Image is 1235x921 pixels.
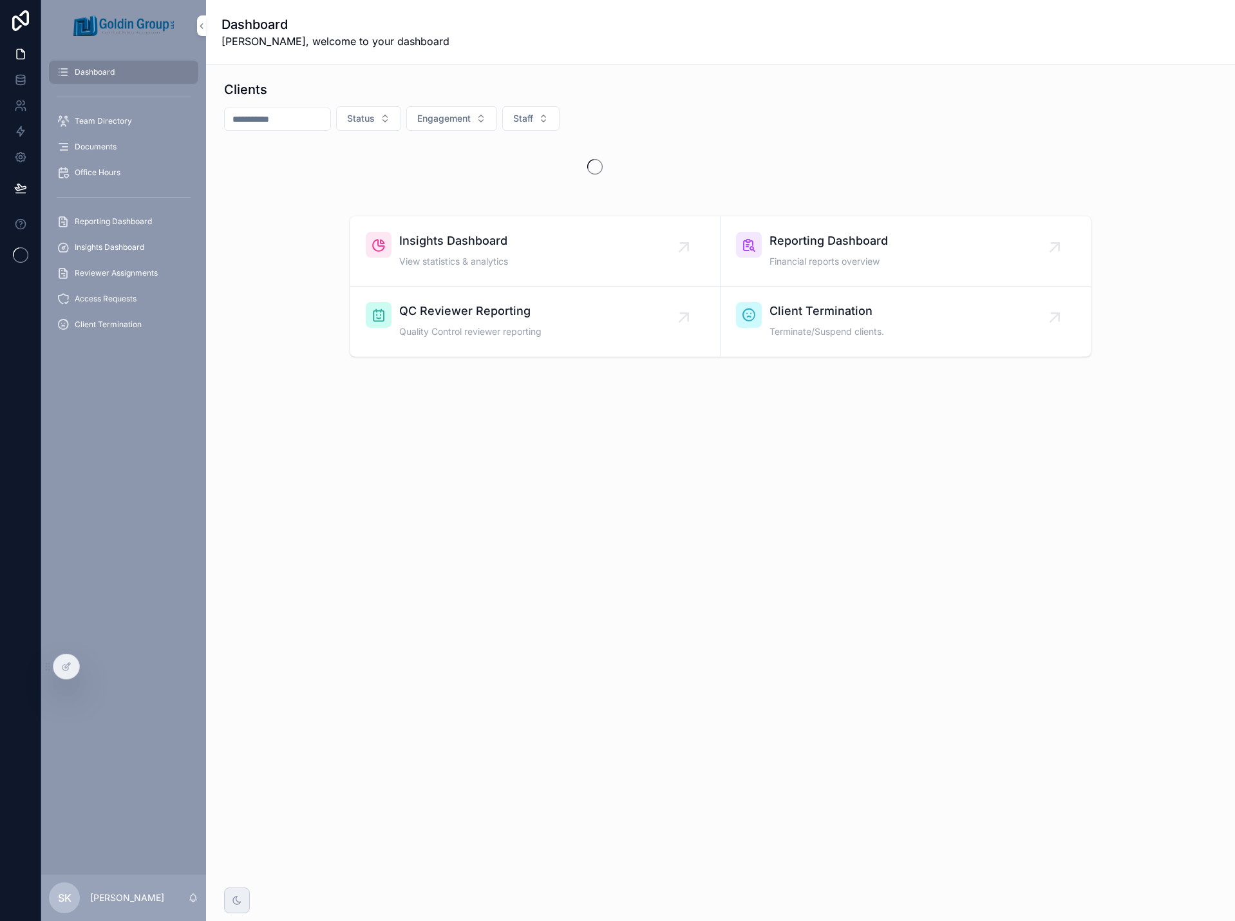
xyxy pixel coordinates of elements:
[222,15,449,33] h1: Dashboard
[336,106,401,131] button: Select Button
[769,255,888,268] span: Financial reports overview
[224,81,267,99] h1: Clients
[399,255,508,268] span: View statistics & analytics
[41,52,206,353] div: scrollable content
[75,116,132,126] span: Team Directory
[399,232,508,250] span: Insights Dashboard
[75,268,158,278] span: Reviewer Assignments
[75,216,152,227] span: Reporting Dashboard
[75,142,117,152] span: Documents
[399,302,542,320] span: QC Reviewer Reporting
[58,890,71,906] span: SK
[49,210,198,233] a: Reporting Dashboard
[49,313,198,336] a: Client Termination
[350,216,721,287] a: Insights DashboardView statistics & analytics
[417,112,471,125] span: Engagement
[49,236,198,259] a: Insights Dashboard
[73,15,174,36] img: App logo
[49,135,198,158] a: Documents
[75,242,144,252] span: Insights Dashboard
[49,109,198,133] a: Team Directory
[769,302,884,320] span: Client Termination
[75,67,115,77] span: Dashboard
[406,106,497,131] button: Select Button
[721,216,1091,287] a: Reporting DashboardFinancial reports overview
[769,325,884,338] span: Terminate/Suspend clients.
[49,61,198,84] a: Dashboard
[75,294,137,304] span: Access Requests
[350,287,721,356] a: QC Reviewer ReportingQuality Control reviewer reporting
[399,325,542,338] span: Quality Control reviewer reporting
[721,287,1091,356] a: Client TerminationTerminate/Suspend clients.
[222,33,449,49] span: [PERSON_NAME], welcome to your dashboard
[49,161,198,184] a: Office Hours
[49,261,198,285] a: Reviewer Assignments
[75,319,142,330] span: Client Termination
[75,167,120,178] span: Office Hours
[49,287,198,310] a: Access Requests
[502,106,560,131] button: Select Button
[769,232,888,250] span: Reporting Dashboard
[90,891,164,904] p: [PERSON_NAME]
[347,112,375,125] span: Status
[513,112,533,125] span: Staff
